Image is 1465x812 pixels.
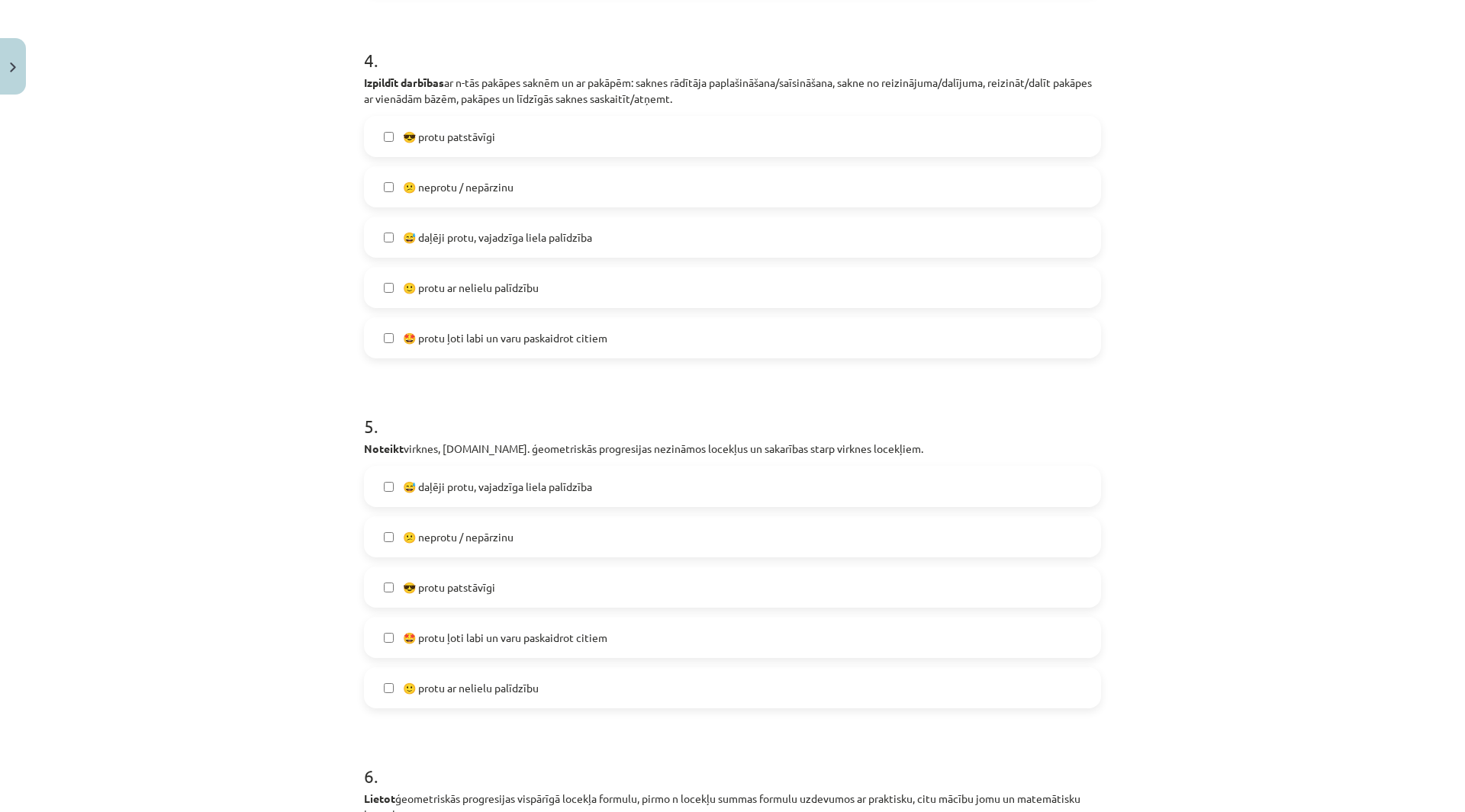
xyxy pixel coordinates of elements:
[403,579,495,595] span: 😎 protu patstāvīgi
[384,633,394,643] input: 🤩 protu ļoti labi un varu paskaidrot citiem
[364,75,444,89] b: Izpildīt darbības
[364,75,1101,107] p: ar n-tās pakāpes saknēm un ar pakāpēm: saknes rādītāja paplašināšana/saīsināšana, sakne no reizin...
[403,280,539,296] span: 🙂 protu ar nelielu palīdzību
[403,529,514,545] span: 😕 neprotu / nepārzinu
[364,791,395,805] b: Lietot
[403,680,539,696] span: 🙂 protu ar nelielu palīdzību
[403,479,592,495] span: 😅 daļēji protu, vajadzīga liela palīdzība
[384,233,394,242] input: 😅 daļēji protu, vajadzīga liela palīdzība
[384,482,394,492] input: 😅 daļēji protu, vajadzīga liela palīdzība
[384,283,394,293] input: 🙂 protu ar nelielu palīdzību
[403,229,592,246] span: 😅 daļēji protu, vajadzīga liela palīdzība
[364,739,1101,786] h1: 6 .
[364,389,1101,436] h1: 5 .
[364,441,404,455] b: Noteikt
[384,532,394,542] input: 😕 neprotu / nepārzinu
[384,333,394,343] input: 🤩 protu ļoti labi un varu paskaidrot citiem
[10,63,16,72] img: icon-close-lesson-0947bae3869378f0d4975bcd49f059093ad1ed9edebbc8119c70593378902aed.svg
[364,441,1101,457] p: virknes, [DOMAIN_NAME]. ģeometriskās progresijas nezināmos locekļus un sakarības starp virknes lo...
[403,179,514,195] span: 😕 neprotu / nepārzinu
[364,23,1101,70] h1: 4 .
[384,182,394,192] input: 😕 neprotu / nepārzinu
[403,630,607,646] span: 🤩 protu ļoti labi un varu paskaidrot citiem
[384,683,394,693] input: 🙂 protu ar nelielu palīdzību
[384,132,394,142] input: 😎 protu patstāvīgi
[384,583,394,592] input: 😎 protu patstāvīgi
[403,129,495,145] span: 😎 protu patstāvīgi
[403,330,607,346] span: 🤩 protu ļoti labi un varu paskaidrot citiem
